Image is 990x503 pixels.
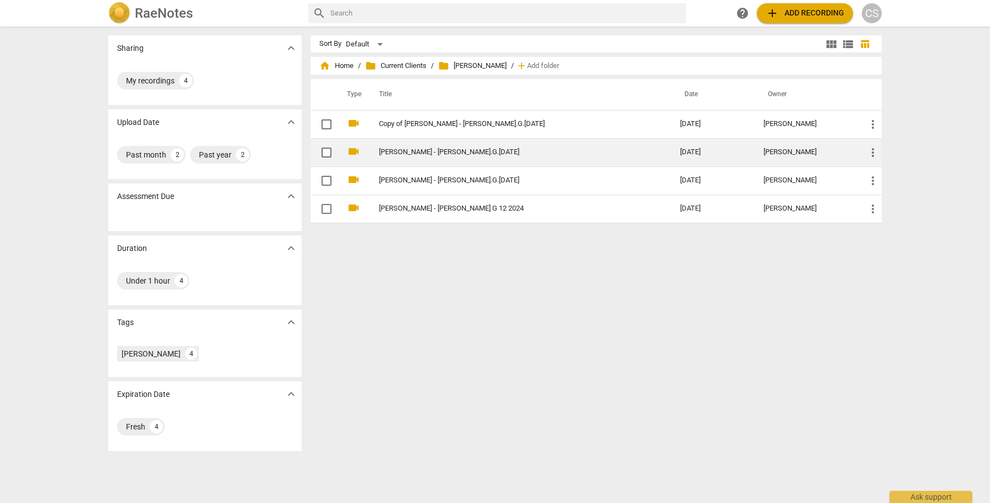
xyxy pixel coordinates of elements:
[347,173,360,186] span: videocam
[763,148,849,156] div: [PERSON_NAME]
[671,79,755,110] th: Date
[283,314,299,331] button: Show more
[175,274,188,287] div: 4
[122,348,181,359] div: [PERSON_NAME]
[126,149,166,160] div: Past month
[285,316,298,329] span: expand_more
[126,421,145,432] div: Fresh
[135,6,193,21] h2: RaeNotes
[283,240,299,256] button: Show more
[283,188,299,205] button: Show more
[283,386,299,402] button: Show more
[285,116,298,129] span: expand_more
[671,195,755,223] td: [DATE]
[347,145,360,158] span: videocam
[117,389,170,400] p: Expiration Date
[365,60,426,71] span: Current Clients
[285,242,298,255] span: expand_more
[823,36,840,53] button: Tile view
[860,39,870,49] span: table_chart
[347,117,360,130] span: videocam
[379,176,640,185] a: [PERSON_NAME] - [PERSON_NAME].G.[DATE]
[117,243,147,254] p: Duration
[126,275,170,286] div: Under 1 hour
[108,2,130,24] img: Logo
[117,117,159,128] p: Upload Date
[236,148,249,161] div: 2
[766,7,779,20] span: add
[319,60,354,71] span: Home
[285,190,298,203] span: expand_more
[511,62,514,70] span: /
[283,114,299,130] button: Show more
[763,120,849,128] div: [PERSON_NAME]
[346,35,387,53] div: Default
[866,118,880,131] span: more_vert
[313,7,326,20] span: search
[358,62,361,70] span: /
[438,60,449,71] span: folder
[516,60,527,71] span: add
[319,60,330,71] span: home
[862,3,882,23] button: CS
[841,38,855,51] span: view_list
[379,120,640,128] a: Copy of [PERSON_NAME] - [PERSON_NAME].G.[DATE]
[365,60,376,71] span: folder
[866,146,880,159] span: more_vert
[126,75,175,86] div: My recordings
[866,174,880,187] span: more_vert
[108,2,299,24] a: LogoRaeNotes
[431,62,434,70] span: /
[671,110,755,138] td: [DATE]
[889,491,972,503] div: Ask support
[283,40,299,56] button: Show more
[379,205,640,213] a: [PERSON_NAME] - [PERSON_NAME] G 12 2024
[856,36,873,53] button: Table view
[755,79,857,110] th: Owner
[840,36,856,53] button: List view
[330,4,682,22] input: Search
[171,148,184,161] div: 2
[736,7,749,20] span: help
[150,420,163,433] div: 4
[199,149,231,160] div: Past year
[285,387,298,401] span: expand_more
[347,201,360,214] span: videocam
[319,40,341,48] div: Sort By
[117,317,134,328] p: Tags
[733,3,752,23] a: Help
[185,348,197,360] div: 4
[866,202,880,216] span: more_vert
[285,41,298,55] span: expand_more
[825,38,838,51] span: view_module
[117,43,144,54] p: Sharing
[179,74,192,87] div: 4
[671,138,755,166] td: [DATE]
[366,79,671,110] th: Title
[757,3,853,23] button: Upload
[117,191,174,202] p: Assessment Due
[338,79,366,110] th: Type
[527,62,559,70] span: Add folder
[763,176,849,185] div: [PERSON_NAME]
[766,7,844,20] span: Add recording
[671,166,755,195] td: [DATE]
[379,148,640,156] a: [PERSON_NAME] - [PERSON_NAME].G.[DATE]
[763,205,849,213] div: [PERSON_NAME]
[438,60,507,71] span: [PERSON_NAME]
